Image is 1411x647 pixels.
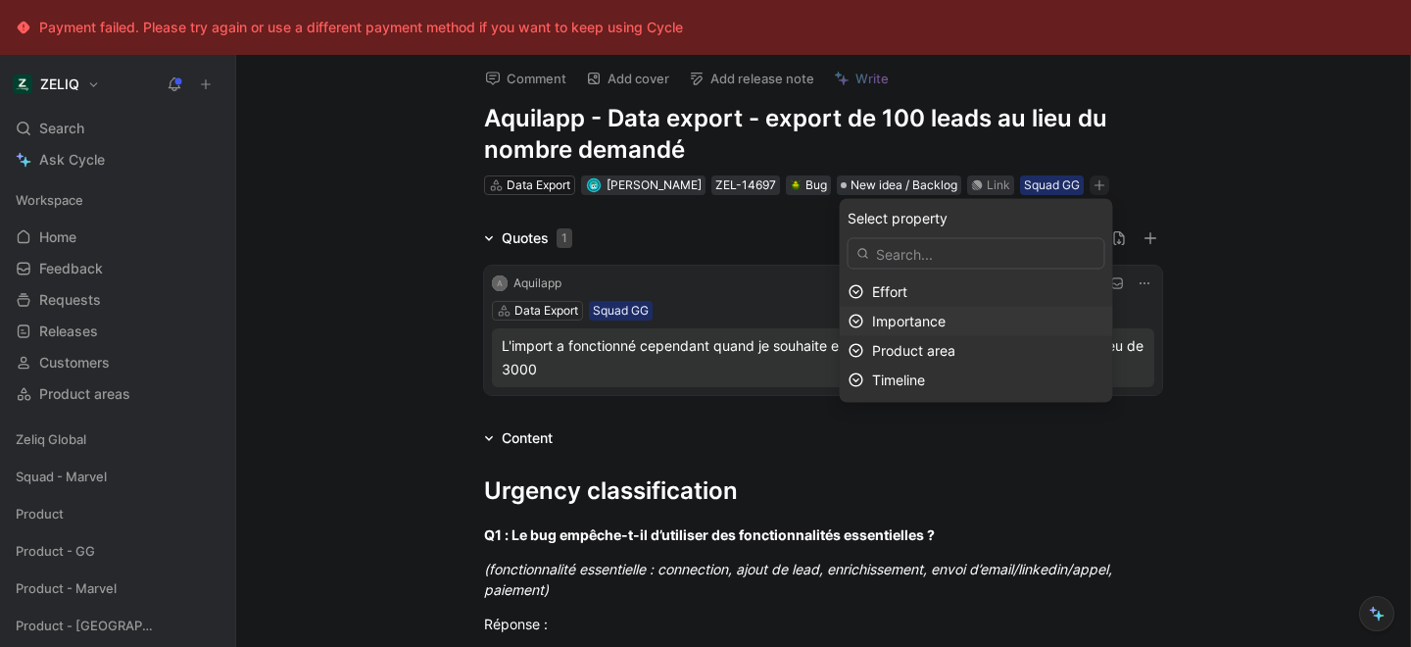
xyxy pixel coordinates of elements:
input: Search... [848,238,1105,270]
span: Importance [872,313,946,329]
span: Timeline [872,372,925,388]
span: Effort [872,283,907,300]
span: Product area [872,342,955,359]
span: Select property [848,207,948,230]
